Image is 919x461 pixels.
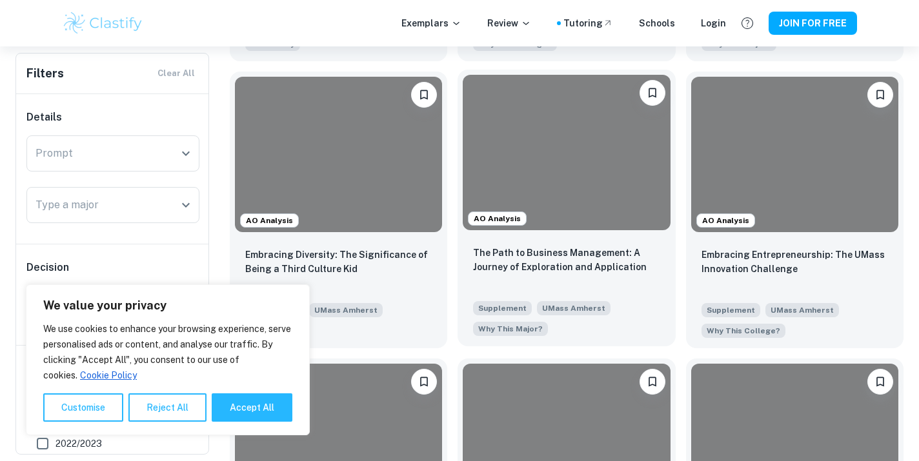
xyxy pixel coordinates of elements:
[640,80,665,106] button: Please log in to bookmark exemplars
[473,246,660,274] p: The Path to Business Management: A Journey of Exploration and Application
[43,298,292,313] p: We value your privacy
[702,248,888,276] p: Embracing Entrepreneurship: The UMass Innovation Challenge
[867,369,893,395] button: Please log in to bookmark exemplars
[401,16,461,30] p: Exemplars
[458,72,675,348] a: AO AnalysisPlease log in to bookmark exemplarsThe Path to Business Management: A Journey of Explo...
[686,72,904,348] a: AO AnalysisPlease log in to bookmark exemplarsEmbracing Entrepreneurship: The UMass Innovation Ch...
[411,369,437,395] button: Please log in to bookmark exemplars
[241,215,298,226] span: AO Analysis
[212,393,292,422] button: Accept All
[640,369,665,395] button: Please log in to bookmark exemplars
[177,196,195,214] button: Open
[537,301,611,315] span: UMass Amherst
[411,82,437,108] button: Please log in to bookmark exemplars
[867,82,893,108] button: Please log in to bookmark exemplars
[563,16,613,30] a: Tutoring
[707,325,780,337] span: Why This College?
[702,303,760,317] span: Supplement
[245,248,432,276] p: Embracing Diversity: The Significance of Being a Third Culture Kid
[639,16,675,30] a: Schools
[177,144,195,162] button: Open
[62,10,144,36] img: Clastify logo
[43,321,292,383] p: We use cookies to enhance your browsing experience, serve personalised ads or content, and analys...
[473,301,532,315] span: Supplement
[230,72,447,348] a: AO AnalysisPlease log in to bookmark exemplarsEmbracing Diversity: The Significance of Being a Th...
[469,213,526,224] span: AO Analysis
[478,323,543,335] span: Why This Major?
[309,303,383,317] span: UMass Amherst
[26,110,199,125] h6: Details
[702,322,785,338] span: Please tell us why you want to attend UMass Amherst?
[697,215,754,226] span: AO Analysis
[43,393,123,422] button: Customise
[769,12,857,35] button: JOIN FOR FREE
[128,393,207,422] button: Reject All
[487,16,531,30] p: Review
[79,369,137,381] a: Cookie Policy
[26,260,199,275] h6: Decision
[473,320,548,336] span: Please tell us why you chose the Major(s) you did?
[56,436,102,451] span: 2022/2023
[26,284,310,435] div: We value your privacy
[701,16,726,30] a: Login
[26,64,64,83] h6: Filters
[765,303,839,317] span: UMass Amherst
[736,12,758,34] button: Help and Feedback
